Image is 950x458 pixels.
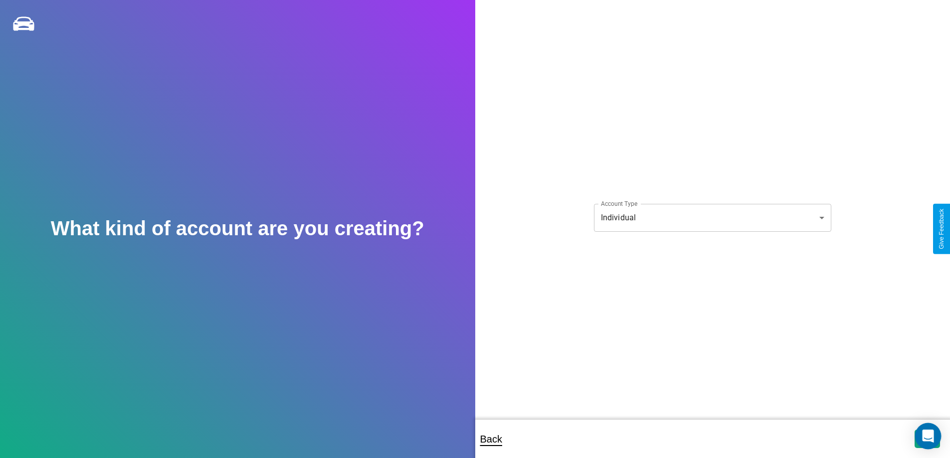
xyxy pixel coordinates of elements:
div: Open Intercom Messenger [915,423,942,450]
div: Give Feedback [938,209,945,249]
p: Back [480,430,502,448]
div: Individual [594,204,831,232]
label: Account Type [601,199,637,208]
h2: What kind of account are you creating? [51,217,424,240]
